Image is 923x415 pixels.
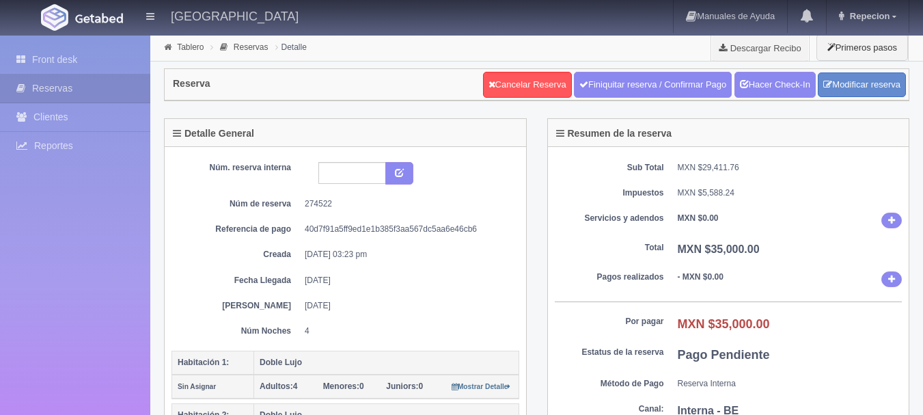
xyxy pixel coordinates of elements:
[173,129,254,139] h4: Detalle General
[182,224,291,235] dt: Referencia de pago
[260,381,297,391] span: 4
[734,72,816,98] a: Hacer Check-In
[182,275,291,286] dt: Fecha Llegada
[678,317,770,331] b: MXN $35,000.00
[452,383,511,390] small: Mostrar Detalle
[254,351,519,375] th: Doble Lujo
[555,347,664,358] dt: Estatus de la reserva
[556,129,672,139] h4: Resumen de la reserva
[678,348,770,362] b: Pago Pendiente
[182,325,291,337] dt: Núm Noches
[678,162,903,174] dd: MXN $29,411.76
[574,72,732,98] a: Finiquitar reserva / Confirmar Pago
[260,381,293,391] strong: Adultos:
[178,383,216,390] small: Sin Asignar
[305,300,509,312] dd: [DATE]
[182,300,291,312] dt: [PERSON_NAME]
[178,358,229,367] b: Habitación 1:
[75,13,123,23] img: Getabed
[555,403,664,415] dt: Canal:
[386,381,418,391] strong: Juniors:
[555,242,664,254] dt: Total
[555,162,664,174] dt: Sub Total
[272,40,310,53] li: Detalle
[182,249,291,260] dt: Creada
[305,224,509,235] dd: 40d7f91a5ff9ed1e1b385f3aa567dc5aa6e46cb6
[818,72,906,98] a: Modificar reserva
[678,243,760,255] b: MXN $35,000.00
[234,42,268,52] a: Reservas
[555,213,664,224] dt: Servicios y adendos
[711,34,809,62] a: Descargar Recibo
[173,79,210,89] h4: Reserva
[816,34,908,61] button: Primeros pasos
[678,187,903,199] dd: MXN $5,588.24
[483,72,572,98] a: Cancelar Reserva
[177,42,204,52] a: Tablero
[305,275,509,286] dd: [DATE]
[182,162,291,174] dt: Núm. reserva interna
[555,187,664,199] dt: Impuestos
[305,249,509,260] dd: [DATE] 03:23 pm
[555,316,664,327] dt: Por pagar
[678,378,903,390] dd: Reserva Interna
[386,381,423,391] span: 0
[182,198,291,210] dt: Núm de reserva
[41,4,68,31] img: Getabed
[305,325,509,337] dd: 4
[323,381,359,391] strong: Menores:
[678,272,724,282] b: - MXN $0.00
[323,381,364,391] span: 0
[555,378,664,390] dt: Método de Pago
[452,381,511,391] a: Mostrar Detalle
[678,213,719,223] b: MXN $0.00
[846,11,890,21] span: Repecion
[305,198,509,210] dd: 274522
[171,7,299,24] h4: [GEOGRAPHIC_DATA]
[555,271,664,283] dt: Pagos realizados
